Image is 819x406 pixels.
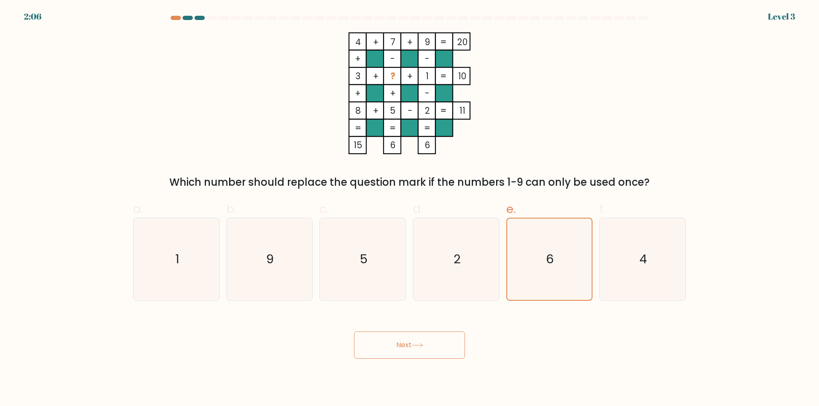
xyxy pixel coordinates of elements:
[440,36,447,48] tspan: =
[355,36,361,48] tspan: 4
[373,36,379,48] tspan: +
[355,122,361,134] tspan: =
[390,36,395,48] tspan: 7
[407,70,413,82] tspan: +
[389,122,396,134] tspan: =
[768,10,795,23] div: Level 3
[453,251,461,268] text: 2
[440,70,447,82] tspan: =
[355,104,361,117] tspan: 8
[640,251,648,268] text: 4
[227,201,237,217] span: b.
[138,175,681,190] div: Which number should replace the question mark if the numbers 1-9 can only be used once?
[425,104,430,117] tspan: 2
[413,201,423,217] span: d.
[390,87,396,99] tspan: +
[390,104,395,117] tspan: 5
[390,52,395,65] tspan: -
[354,139,362,151] tspan: 15
[354,331,465,359] button: Next
[390,70,395,82] tspan: ?
[390,139,395,151] tspan: 6
[355,70,360,82] tspan: 3
[24,10,41,23] div: 2:06
[425,52,430,65] tspan: -
[599,201,605,217] span: f.
[459,104,465,117] tspan: 11
[267,251,274,268] text: 9
[408,104,412,117] tspan: -
[355,52,361,65] tspan: +
[546,251,554,268] text: 6
[425,87,430,99] tspan: -
[175,251,179,268] text: 1
[506,201,516,217] span: e.
[319,201,329,217] span: c.
[425,139,430,151] tspan: 6
[133,201,143,217] span: a.
[440,104,447,117] tspan: =
[457,36,468,48] tspan: 20
[424,122,430,134] tspan: =
[360,251,368,268] text: 5
[426,70,429,82] tspan: 1
[373,70,379,82] tspan: +
[355,87,361,99] tspan: +
[373,104,379,117] tspan: +
[458,70,466,82] tspan: 10
[407,36,413,48] tspan: +
[425,36,430,48] tspan: 9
